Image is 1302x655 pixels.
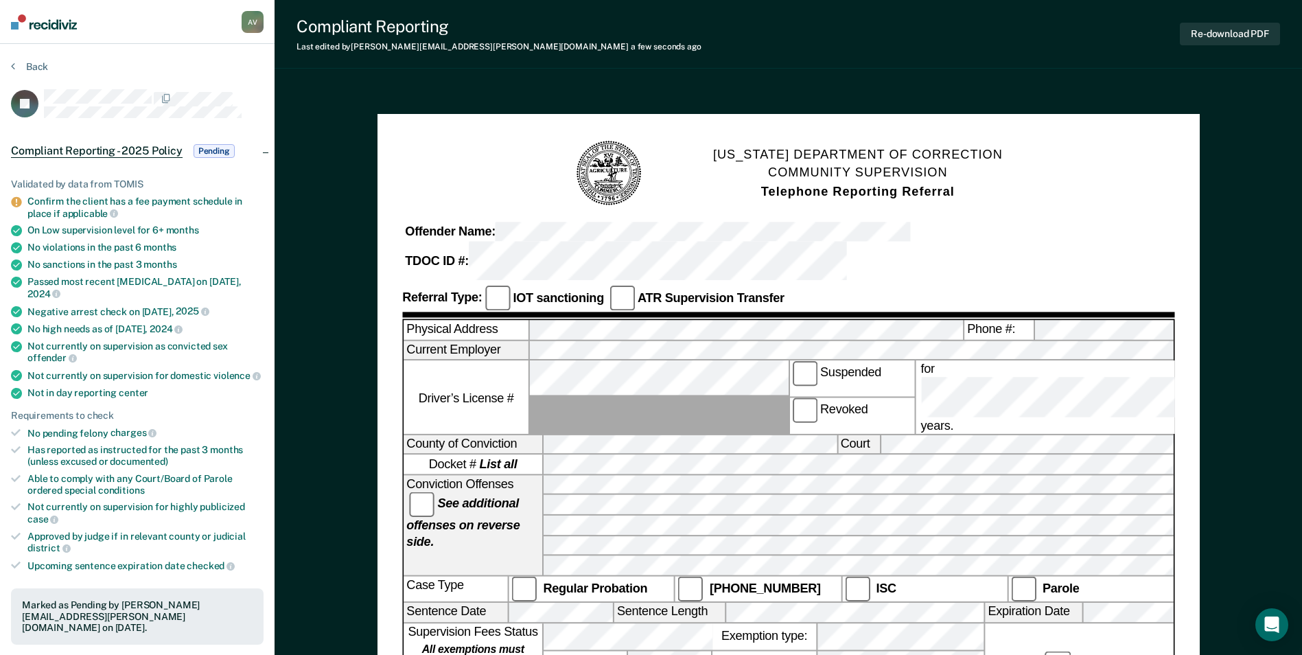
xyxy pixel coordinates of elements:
img: TN Seal [574,139,644,208]
label: County of Conviction [404,435,542,453]
h1: [US_STATE] DEPARTMENT OF CORRECTION COMMUNITY SUPERVISION [713,146,1003,202]
label: Expiration Date [985,603,1082,621]
div: Open Intercom Messenger [1255,608,1288,641]
input: [PHONE_NUMBER] [678,576,703,601]
div: Compliant Reporting [297,16,701,36]
strong: Parole [1043,581,1080,595]
label: Exemption type: [712,623,816,649]
label: Sentence Date [404,603,507,621]
span: Docket # [428,456,517,472]
label: Phone #: [964,321,1034,339]
div: Able to comply with any Court/Board of Parole ordered special [27,473,264,496]
span: a few seconds ago [631,42,701,51]
strong: Regular Probation [543,581,647,595]
div: No violations in the past 6 [27,242,264,253]
span: Pending [194,144,235,158]
div: Has reported as instructed for the past 3 months (unless excused or [27,444,264,468]
div: No pending felony [27,427,264,439]
button: AV [242,11,264,33]
span: months [143,242,176,253]
div: Approved by judge if in relevant county or judicial [27,531,264,554]
input: Regular Probation [511,576,536,601]
label: for years. [918,361,1301,433]
strong: IOT sanctioning [513,291,603,305]
strong: ISC [876,581,896,595]
div: Upcoming sentence expiration date [27,560,264,572]
strong: [PHONE_NUMBER] [710,581,821,595]
span: 2024 [150,323,183,334]
div: No high needs as of [DATE], [27,323,264,335]
button: Re-download PDF [1180,23,1280,45]
span: offender [27,352,77,363]
strong: Referral Type: [402,291,482,305]
input: for years. [920,378,1299,417]
div: Confirm the client has a fee payment schedule in place if applicable [27,196,264,219]
strong: Telephone Reporting Referral [760,185,954,198]
input: ATR Supervision Transfer [609,286,634,311]
span: months [143,259,176,270]
input: Revoked [792,398,817,423]
span: months [166,225,199,235]
div: Not in day reporting [27,387,264,399]
div: Last edited by [PERSON_NAME][EMAIL_ADDRESS][PERSON_NAME][DOMAIN_NAME] [297,42,701,51]
div: On Low supervision level for 6+ [27,225,264,236]
div: Requirements to check [11,410,264,422]
label: Court [837,435,879,453]
label: Sentence Length [614,603,725,621]
label: Revoked [789,398,914,434]
div: Validated by data from TOMIS [11,179,264,190]
input: ISC [844,576,869,601]
label: Suspended [789,361,914,397]
strong: TDOC ID #: [405,254,469,268]
div: Negative arrest check on [DATE], [27,306,264,318]
span: documented) [110,456,167,467]
span: case [27,514,58,525]
div: Case Type [404,576,507,601]
span: Compliant Reporting - 2025 Policy [11,144,183,158]
span: district [27,542,71,553]
strong: List all [479,457,517,471]
div: Not currently on supervision as convicted sex [27,341,264,364]
div: A V [242,11,264,33]
label: Current Employer [404,341,528,360]
label: Driver’s License # [404,361,528,433]
input: See additional offenses on reverse side. [409,492,434,516]
div: Conviction Offenses [404,475,542,575]
strong: See additional offenses on reverse side. [406,496,520,549]
img: Recidiviz [11,14,77,30]
span: charges [111,427,157,438]
button: Back [11,60,48,73]
strong: Offender Name: [405,225,496,239]
span: checked [187,560,235,571]
span: violence [213,370,261,381]
div: No sanctions in the past 3 [27,259,264,271]
span: 2024 [27,288,60,299]
span: 2025 [176,306,209,317]
div: Passed most recent [MEDICAL_DATA] on [DATE], [27,276,264,299]
input: Suspended [792,361,817,386]
strong: ATR Supervision Transfer [638,291,784,305]
span: conditions [98,485,145,496]
input: IOT sanctioning [485,286,509,311]
label: Physical Address [404,321,528,339]
div: Not currently on supervision for domestic [27,369,264,382]
input: Parole [1011,576,1036,601]
span: center [119,387,148,398]
div: Marked as Pending by [PERSON_NAME][EMAIL_ADDRESS][PERSON_NAME][DOMAIN_NAME] on [DATE]. [22,599,253,634]
div: Not currently on supervision for highly publicized [27,501,264,525]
